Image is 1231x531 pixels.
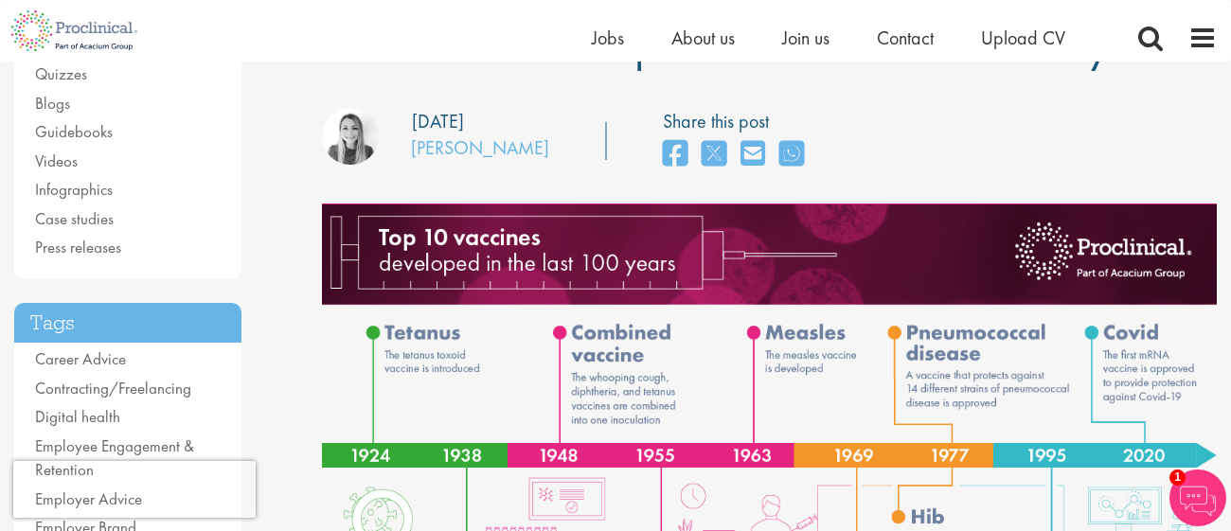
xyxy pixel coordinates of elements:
[35,348,126,369] a: Career Advice
[35,378,191,398] a: Contracting/Freelancing
[35,237,121,257] a: Press releases
[35,179,113,200] a: Infographics
[35,63,87,84] a: Quizzes
[35,208,114,229] a: Case studies
[412,108,464,135] div: [DATE]
[779,134,804,175] a: share on whats app
[35,93,70,114] a: Blogs
[14,303,241,344] h3: Tags
[671,26,735,50] a: About us
[35,150,78,171] a: Videos
[663,108,813,135] label: Share this post
[35,435,194,481] a: Employee Engagement & Retention
[322,108,379,165] img: Hannah Burke
[740,134,765,175] a: share on email
[592,26,624,50] a: Jobs
[1169,469,1226,526] img: Chatbot
[782,26,830,50] a: Join us
[702,134,726,175] a: share on twitter
[981,26,1065,50] a: Upload CV
[35,121,113,142] a: Guidebooks
[13,461,256,518] iframe: reCAPTCHA
[411,135,549,160] a: [PERSON_NAME]
[35,406,120,427] a: Digital health
[877,26,934,50] a: Contact
[663,134,687,175] a: share on facebook
[1169,469,1186,486] span: 1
